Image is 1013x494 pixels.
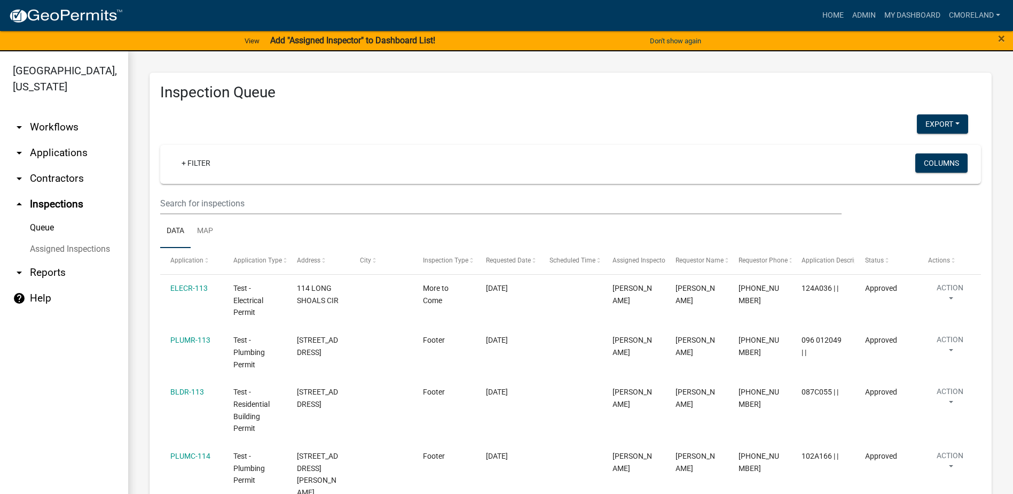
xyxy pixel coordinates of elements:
[476,248,539,274] datatable-header-cell: Requested Date
[802,452,838,460] span: 102A166 | |
[865,452,897,460] span: Approved
[223,248,286,274] datatable-header-cell: Application Type
[13,121,26,134] i: arrow_drop_down
[233,336,265,369] span: Test - Plumbing Permit
[486,284,508,292] span: 01/05/2022
[170,257,203,264] span: Application
[270,35,435,45] strong: Add "Assigned Inspector" to Dashboard List!
[928,334,972,361] button: Action
[646,32,705,50] button: Don't show again
[486,257,531,264] span: Requested Date
[13,292,26,305] i: help
[423,452,445,460] span: Footer
[728,248,791,274] datatable-header-cell: Requestor Phone
[173,153,219,173] a: + Filter
[739,452,779,473] span: 706-485-2776
[612,257,668,264] span: Assigned Inspector
[676,452,715,473] span: Angela Waldroup
[665,248,728,274] datatable-header-cell: Requestor Name
[160,214,191,249] a: Data
[676,336,715,357] span: Angela Waldroup
[802,257,869,264] span: Application Description
[297,388,338,408] span: 115 S CAY DR
[191,214,219,249] a: Map
[360,257,371,264] span: City
[170,336,210,344] a: PLUMR-113
[549,257,595,264] span: Scheduled Time
[865,257,884,264] span: Status
[170,284,208,292] a: ELECR-113
[13,172,26,185] i: arrow_drop_down
[848,5,880,26] a: Admin
[233,452,265,485] span: Test - Plumbing Permit
[170,388,204,396] a: BLDR-113
[612,388,652,408] span: Jay Johnston
[739,336,779,357] span: 706-485-2776
[13,198,26,211] i: arrow_drop_up
[998,32,1005,45] button: Close
[423,388,445,396] span: Footer
[297,284,339,305] span: 114 LONG SHOALS CIR
[423,257,468,264] span: Inspection Type
[286,248,349,274] datatable-header-cell: Address
[233,257,282,264] span: Application Type
[998,31,1005,46] span: ×
[818,5,848,26] a: Home
[928,282,972,309] button: Action
[791,248,854,274] datatable-header-cell: Application Description
[676,284,715,305] span: Kenteria Williams
[602,248,665,274] datatable-header-cell: Assigned Inspector
[928,257,950,264] span: Actions
[539,248,602,274] datatable-header-cell: Scheduled Time
[915,153,968,173] button: Columns
[297,257,320,264] span: Address
[160,83,981,102] h3: Inspection Queue
[486,336,508,344] span: 01/05/2022
[802,284,838,292] span: 124A036 | |
[612,284,652,305] span: Casey Mason
[13,266,26,279] i: arrow_drop_down
[240,32,264,50] a: View
[739,284,779,305] span: 706-485-2776
[612,452,652,473] span: Jay Johnston
[917,114,968,134] button: Export
[13,146,26,159] i: arrow_drop_down
[865,336,897,344] span: Approved
[160,248,223,274] datatable-header-cell: Application
[739,388,779,408] span: 706-485-2776
[928,386,972,413] button: Action
[880,5,945,26] a: My Dashboard
[297,336,338,357] span: 195 ALEXANDER LAKES DR
[233,388,270,433] span: Test - Residential Building Permit
[413,248,476,274] datatable-header-cell: Inspection Type
[865,284,897,292] span: Approved
[918,248,981,274] datatable-header-cell: Actions
[612,336,652,357] span: Jay Johnston
[945,5,1004,26] a: cmoreland
[160,192,842,214] input: Search for inspections
[865,388,897,396] span: Approved
[802,388,838,396] span: 087C055 | |
[854,248,917,274] datatable-header-cell: Status
[423,336,445,344] span: Footer
[170,452,210,460] a: PLUMC-114
[350,248,413,274] datatable-header-cell: City
[486,452,508,460] span: 01/07/2022
[233,284,263,317] span: Test - Electrical Permit
[423,284,449,305] span: More to Come
[739,257,788,264] span: Requestor Phone
[928,450,972,477] button: Action
[676,388,715,408] span: Angela Waldroup
[676,257,724,264] span: Requestor Name
[486,388,508,396] span: 01/06/2022
[802,336,842,357] span: 096 012049 | |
